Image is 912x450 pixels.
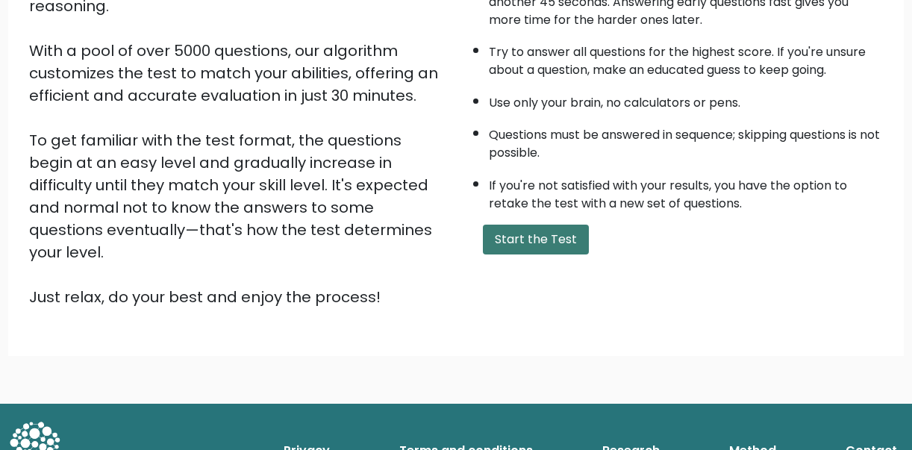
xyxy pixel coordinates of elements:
[489,36,883,79] li: Try to answer all questions for the highest score. If you're unsure about a question, make an edu...
[483,225,589,254] button: Start the Test
[489,169,883,213] li: If you're not satisfied with your results, you have the option to retake the test with a new set ...
[489,119,883,162] li: Questions must be answered in sequence; skipping questions is not possible.
[489,87,883,112] li: Use only your brain, no calculators or pens.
